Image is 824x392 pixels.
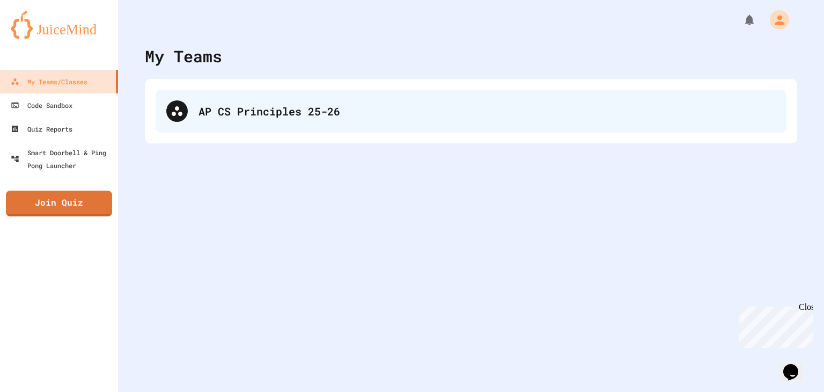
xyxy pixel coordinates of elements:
div: Code Sandbox [11,99,72,112]
iframe: chat widget [735,302,813,348]
div: My Account [759,8,792,32]
div: My Teams [145,44,222,68]
div: My Notifications [723,11,759,29]
div: Chat with us now!Close [4,4,74,68]
iframe: chat widget [779,349,813,381]
div: Quiz Reports [11,122,72,135]
div: Smart Doorbell & Ping Pong Launcher [11,146,114,172]
div: AP CS Principles 25-26 [198,103,776,119]
a: Join Quiz [6,191,112,216]
div: AP CS Principles 25-26 [156,90,786,133]
div: My Teams/Classes [11,75,87,88]
img: logo-orange.svg [11,11,107,39]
